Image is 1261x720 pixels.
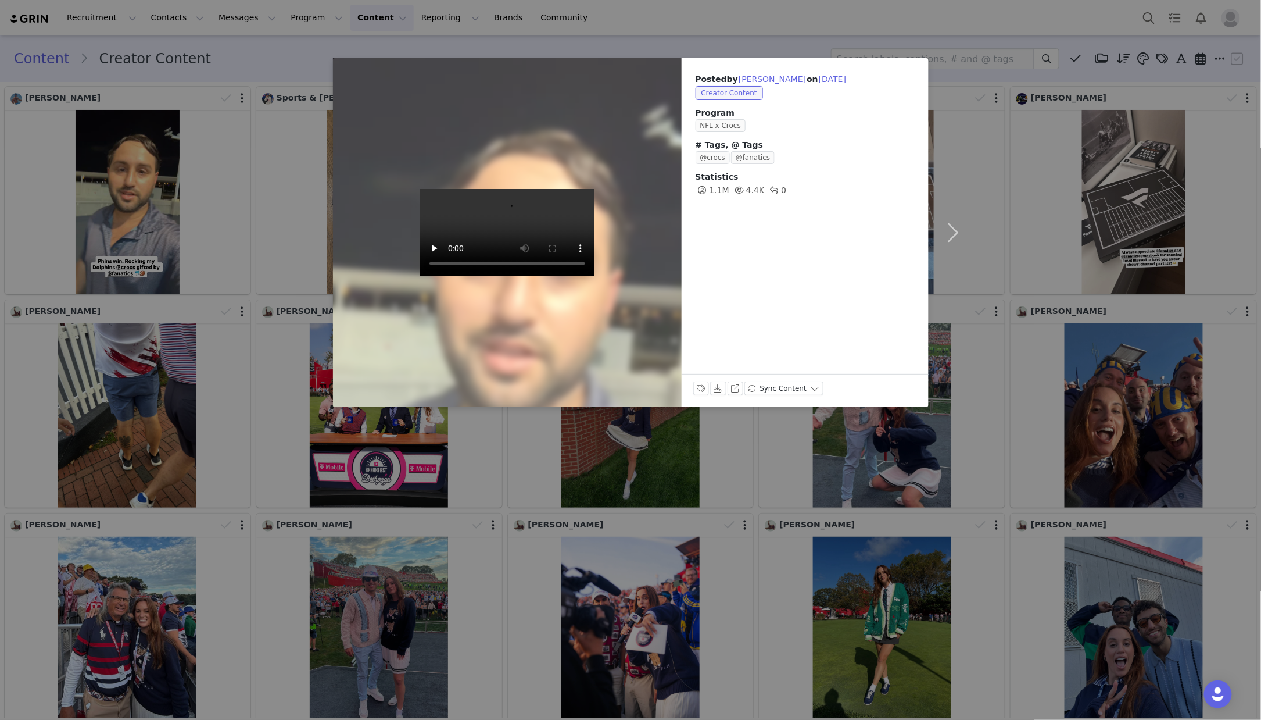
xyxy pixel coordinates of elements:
span: Statistics [696,172,739,181]
span: Program [696,107,915,119]
span: 0 [767,186,786,195]
button: Sync Content [744,382,823,395]
span: @fanatics [731,151,775,164]
button: [PERSON_NAME] [738,72,807,86]
span: 1.1M [696,186,729,195]
a: NFL x Crocs [696,120,751,130]
span: NFL x Crocs [696,119,746,132]
button: [DATE] [818,72,847,86]
div: Open Intercom Messenger [1204,680,1232,708]
span: Posted on [696,74,847,84]
span: @crocs [696,151,730,164]
span: by [727,74,807,84]
span: 4.4K [732,186,764,195]
span: # Tags, @ Tags [696,140,764,149]
span: Creator Content [696,86,763,100]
